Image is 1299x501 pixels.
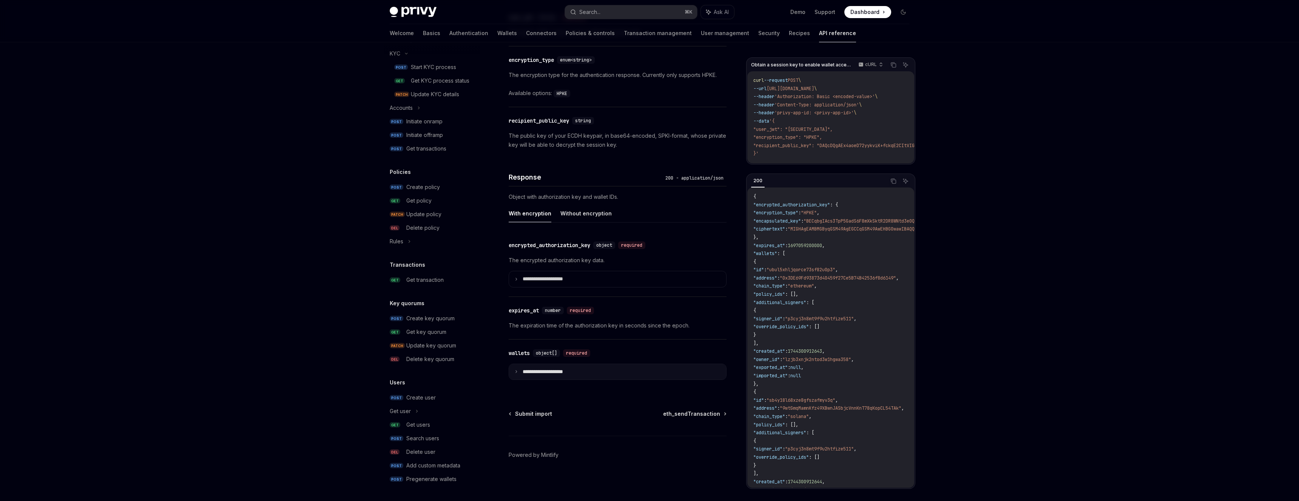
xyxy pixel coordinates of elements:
[753,389,756,395] span: {
[509,256,727,265] p: The encrypted authorization key data.
[406,117,443,126] div: Initiate onramp
[714,8,729,16] span: Ask AI
[889,60,898,70] button: Copy the contents from the code block
[854,316,856,322] span: ,
[753,397,764,403] span: "id"
[901,60,910,70] button: Ask AI
[624,24,692,42] a: Transaction management
[785,291,798,297] span: : [],
[394,65,408,70] span: POST
[384,60,480,74] a: POSTStart KYC process
[753,110,774,116] span: --header
[567,307,594,314] div: required
[596,242,612,248] span: object
[753,226,785,232] span: "ciphertext"
[497,24,517,42] a: Wallets
[753,463,756,469] span: }
[406,420,430,429] div: Get users
[817,210,819,216] span: ,
[753,194,756,200] span: {
[753,151,759,157] span: }'
[769,118,774,124] span: '{
[785,413,788,420] span: :
[390,299,424,308] h5: Key quorums
[390,168,411,177] h5: Policies
[509,307,539,314] div: expires_at
[509,241,590,249] div: encrypted_authorization_key
[406,475,457,484] div: Pregenerate wallets
[384,418,480,432] a: GETGet users
[509,451,558,459] a: Powered by Mintlify
[806,430,814,436] span: : [
[777,250,785,257] span: : [
[390,119,403,124] span: POST
[788,283,814,289] span: "ethereum"
[753,86,767,92] span: --url
[384,472,480,486] a: POSTPregenerate wallets
[753,307,756,314] span: {
[801,364,804,370] span: ,
[753,275,777,281] span: "address"
[782,446,785,452] span: :
[384,74,480,88] a: GETGet KYC process status
[753,364,788,370] span: "exported_at"
[809,413,811,420] span: ,
[406,314,455,323] div: Create key quorum
[753,332,756,338] span: }
[767,267,835,273] span: "ubul5xhljqorce73sf82u0p3"
[753,243,785,249] span: "expires_at"
[565,5,697,19] button: Search...⌘K
[751,62,851,68] span: Obtain a session key to enable wallet access.
[406,461,460,470] div: Add custom metadata
[509,56,554,64] div: encryption_type
[753,348,785,354] span: "created_at"
[753,324,809,330] span: "override_policy_ids"
[875,94,878,100] span: \
[406,144,446,153] div: Get transactions
[411,63,456,72] div: Start KYC process
[785,446,854,452] span: "p3cyj3n8mt9f9u2htfize511"
[390,277,400,283] span: GET
[384,391,480,404] a: POSTCreate user
[815,8,835,16] a: Support
[785,283,788,289] span: :
[423,24,440,42] a: Basics
[753,373,788,379] span: "imported_at"
[822,243,825,249] span: ,
[788,479,822,485] span: 1744300912644
[798,77,801,83] span: \
[764,397,767,403] span: :
[780,405,901,411] span: "9wtGmqMamnKfz49XBwnJASbjcVnnKnT78qKopCL54TAk"
[384,207,480,221] a: PATCHUpdate policy
[788,77,798,83] span: POST
[390,24,414,42] a: Welcome
[798,210,801,216] span: :
[753,102,774,108] span: --header
[854,110,856,116] span: \
[406,434,439,443] div: Search users
[406,393,436,402] div: Create user
[560,57,592,63] span: enum<string>
[406,210,441,219] div: Update policy
[406,341,456,350] div: Update key quorum
[753,405,777,411] span: "address"
[384,352,480,366] a: DELDelete key quorum
[384,194,480,207] a: GETGet policy
[753,430,806,436] span: "additional_signers"
[851,487,854,493] span: ,
[790,364,801,370] span: null
[809,324,819,330] span: : []
[406,275,444,284] div: Get transaction
[753,422,785,428] span: "policy_ids"
[753,300,806,306] span: "additional_signers"
[774,110,854,116] span: 'privy-app-id: <privy-app-id>'
[753,210,798,216] span: "encryption_type"
[685,9,693,15] span: ⌘ K
[390,184,403,190] span: POST
[662,174,727,182] div: 200 - application/json
[835,397,838,403] span: ,
[753,438,756,444] span: {
[753,126,833,132] span: "user_jwt": "[SECURITY_DATA]",
[753,118,769,124] span: --data
[406,183,440,192] div: Create policy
